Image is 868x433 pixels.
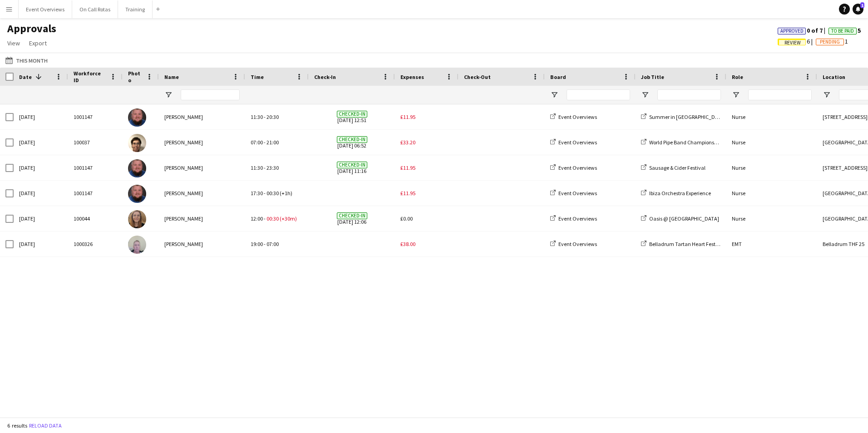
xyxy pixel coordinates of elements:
[14,181,68,206] div: [DATE]
[649,241,736,247] span: Belladrum Tartan Heart Festival 2025
[337,162,367,168] span: Checked-in
[266,113,279,120] span: 20:30
[314,130,390,155] span: [DATE] 06:52
[251,241,263,247] span: 19:00
[649,215,719,222] span: Oasis @ [GEOGRAPHIC_DATA]
[641,139,724,146] a: World Pipe Band Championships
[266,139,279,146] span: 21:00
[649,190,711,197] span: Ibiza Orchestra Experience
[68,206,123,231] div: 100044
[314,206,390,231] span: [DATE] 12:06
[558,190,597,197] span: Event Overviews
[314,104,390,129] span: [DATE] 12:51
[337,212,367,219] span: Checked-in
[4,37,24,49] a: View
[266,215,279,222] span: 00:30
[820,39,840,45] span: Pending
[159,130,245,155] div: [PERSON_NAME]
[780,28,804,34] span: Approved
[128,185,146,203] img: William Rae
[74,70,106,84] span: Workforce ID
[641,74,664,80] span: Job Title
[550,91,558,99] button: Open Filter Menu
[251,139,263,146] span: 07:00
[337,136,367,143] span: Checked-in
[4,55,49,66] button: This Month
[641,241,736,247] a: Belladrum Tartan Heart Festival 2025
[400,190,415,197] span: £11.95
[831,28,854,34] span: To Be Paid
[128,134,146,152] img: Susan Burn
[68,130,123,155] div: 100037
[14,231,68,256] div: [DATE]
[280,190,292,197] span: (+1h)
[251,190,263,197] span: 17:30
[68,231,123,256] div: 1000326
[550,190,597,197] a: Event Overviews
[649,139,724,146] span: World Pipe Band Championships
[25,37,50,49] a: Export
[641,215,719,222] a: Oasis @ [GEOGRAPHIC_DATA]
[641,190,711,197] a: Ibiza Orchestra Experience
[558,164,597,171] span: Event Overviews
[641,113,726,120] a: Summer in [GEOGRAPHIC_DATA]
[14,104,68,129] div: [DATE]
[27,421,64,431] button: Reload data
[251,74,264,80] span: Time
[641,91,649,99] button: Open Filter Menu
[550,139,597,146] a: Event Overviews
[337,111,367,118] span: Checked-in
[558,215,597,222] span: Event Overviews
[14,206,68,231] div: [DATE]
[816,37,848,45] span: 1
[853,4,863,15] a: 1
[128,70,143,84] span: Photo
[726,130,817,155] div: Nurse
[14,155,68,180] div: [DATE]
[14,130,68,155] div: [DATE]
[400,113,415,120] span: £11.95
[550,241,597,247] a: Event Overviews
[264,139,266,146] span: -
[128,236,146,254] img: alex Clark
[778,26,829,34] span: 0 of 7
[778,37,816,45] span: 6
[558,139,597,146] span: Event Overviews
[550,74,566,80] span: Board
[314,155,390,180] span: [DATE] 11:16
[400,241,415,247] span: £38.00
[159,231,245,256] div: [PERSON_NAME]
[567,89,630,100] input: Board Filter Input
[657,89,721,100] input: Job Title Filter Input
[159,206,245,231] div: [PERSON_NAME]
[7,39,20,47] span: View
[251,215,263,222] span: 12:00
[558,113,597,120] span: Event Overviews
[128,159,146,177] img: William Rae
[251,164,263,171] span: 11:30
[266,190,279,197] span: 00:30
[726,155,817,180] div: Nurse
[118,0,153,18] button: Training
[550,215,597,222] a: Event Overviews
[649,164,705,171] span: Sausage & Cider Festival
[860,2,864,8] span: 1
[164,91,173,99] button: Open Filter Menu
[823,91,831,99] button: Open Filter Menu
[264,113,266,120] span: -
[164,74,179,80] span: Name
[550,164,597,171] a: Event Overviews
[128,108,146,127] img: William Rae
[68,181,123,206] div: 1001147
[264,215,266,222] span: -
[649,113,726,120] span: Summer in [GEOGRAPHIC_DATA]
[19,0,72,18] button: Event Overviews
[400,139,415,146] span: £33.20
[732,91,740,99] button: Open Filter Menu
[280,215,297,222] span: (+30m)
[464,74,491,80] span: Check-Out
[400,215,413,222] span: £0.00
[558,241,597,247] span: Event Overviews
[400,164,415,171] span: £11.95
[68,104,123,129] div: 1001147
